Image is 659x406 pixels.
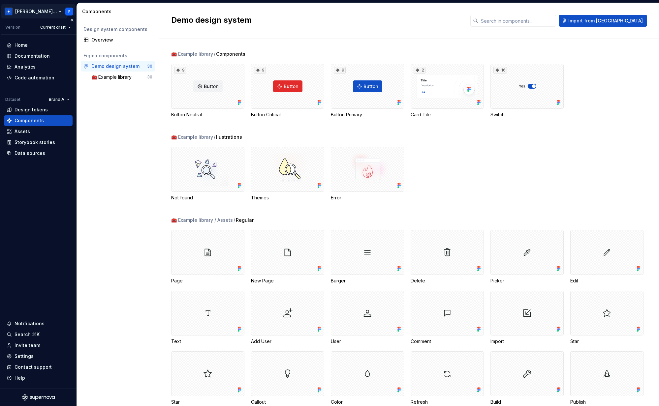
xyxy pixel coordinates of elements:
div: Page [171,230,244,284]
button: Contact support [4,362,73,372]
div: Contact support [15,364,52,370]
button: Current draft [37,23,74,32]
div: Not found [171,194,244,201]
div: User [331,291,404,345]
div: Burger [331,230,404,284]
a: Components [4,115,73,126]
div: Documentation [15,53,50,59]
div: F [68,9,70,14]
div: New Page [251,230,324,284]
span: / [214,51,215,57]
div: Delete [411,277,484,284]
div: Switch [490,111,564,118]
input: Search in components... [478,15,556,27]
button: Collapse sidebar [67,15,77,25]
div: Invite team [15,342,40,349]
div: Help [15,375,25,381]
div: Publish [570,399,643,405]
button: Import from [GEOGRAPHIC_DATA] [559,15,647,27]
div: Edit [570,230,643,284]
span: llustrations [216,134,242,140]
div: Publish [570,351,643,405]
div: Add User [251,338,324,345]
div: 9Button Critical [251,64,324,118]
div: 🧰 Example library [171,134,213,140]
div: Text [171,291,244,345]
div: Analytics [15,64,36,70]
a: Overview [81,35,155,45]
span: / [234,217,235,223]
div: 16 [493,67,507,73]
a: Data sources [4,148,73,159]
div: Data sources [15,150,45,157]
div: Error [331,194,404,201]
div: 30 [147,74,152,80]
div: Button Primary [331,111,404,118]
a: Invite team [4,340,73,351]
div: Page [171,277,244,284]
span: Import from [GEOGRAPHIC_DATA] [568,17,643,24]
a: 🧰 Example library30 [89,72,155,82]
div: Callout [251,351,324,405]
div: Star [171,399,244,405]
div: Figma components [83,52,152,59]
div: Error [331,147,404,201]
div: Add User [251,291,324,345]
a: Analytics [4,62,73,72]
div: Star [570,291,643,345]
div: Notifications [15,320,45,327]
div: Search ⌘K [15,331,40,338]
div: 30 [147,64,152,69]
div: Build [490,399,564,405]
a: Home [4,40,73,50]
div: Picker [490,277,564,284]
div: Overview [91,37,152,43]
div: Dataset [5,97,20,102]
h2: Demo design system [171,15,462,25]
div: Import [490,291,564,345]
a: Code automation [4,72,73,83]
div: Color [331,351,404,405]
div: Comment [411,338,484,345]
div: Refresh [411,351,484,405]
div: 16Switch [490,64,564,118]
a: Assets [4,126,73,137]
div: Design system components [83,26,152,33]
a: Storybook stories [4,137,73,148]
div: Card Tile [411,111,484,118]
div: Color [331,399,404,405]
div: Button Neutral [171,111,244,118]
button: Search ⌘K [4,329,73,340]
div: Themes [251,194,324,201]
div: Build [490,351,564,405]
div: 🧰 Example library [91,74,134,80]
img: 049812b6-2877-400d-9dc9-987621144c16.png [5,8,13,15]
button: Notifications [4,318,73,329]
a: Settings [4,351,73,362]
a: Design tokens [4,104,73,115]
div: Import [490,338,564,345]
div: Delete [411,230,484,284]
div: New Page [251,277,324,284]
div: Text [171,338,244,345]
div: 2 [414,67,425,73]
div: 9 [254,67,266,73]
div: Edit [570,277,643,284]
div: Components [82,8,156,15]
span: Components [216,51,245,57]
div: Picker [490,230,564,284]
a: Documentation [4,51,73,61]
svg: Supernova Logo [22,394,55,401]
div: 9 [174,67,186,73]
div: [PERSON_NAME] Design System [15,8,57,15]
a: Demo design system30 [81,61,155,72]
div: User [331,338,404,345]
div: Burger [331,277,404,284]
button: Help [4,373,73,383]
div: Star [570,338,643,345]
button: Brand A [46,95,73,104]
span: Brand A [49,97,64,102]
div: Themes [251,147,324,201]
div: Demo design system [91,63,140,70]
